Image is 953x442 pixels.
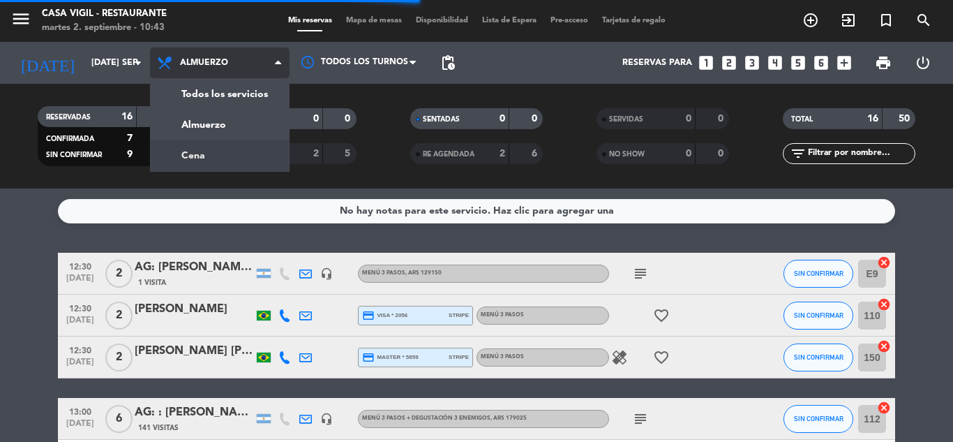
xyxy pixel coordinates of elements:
[105,260,133,288] span: 2
[63,274,98,290] span: [DATE]
[718,114,726,124] strong: 0
[362,415,527,421] span: Menú 3 Pasos + Degustación 3 enemigos
[653,307,670,324] i: favorite_border
[783,405,853,433] button: SIN CONFIRMAR
[63,341,98,358] span: 12:30
[63,258,98,274] span: 12:30
[345,114,353,124] strong: 0
[718,149,726,159] strong: 0
[609,151,645,158] span: NO SHOW
[10,8,31,29] i: menu
[783,260,853,288] button: SIN CONFIRMAR
[151,110,289,140] a: Almuerzo
[595,17,673,24] span: Tarjetas de regalo
[340,203,614,219] div: No hay notas para este servicio. Haz clic para agregar una
[802,12,819,29] i: add_circle_outline
[794,270,843,277] span: SIN CONFIRMAR
[135,342,253,360] div: [PERSON_NAME] [PERSON_NAME]
[903,42,943,84] div: LOG OUT
[532,149,540,159] strong: 6
[653,349,670,366] i: favorite_border
[686,149,691,159] strong: 0
[405,270,442,276] span: , ARS 129150
[151,140,289,171] a: Cena
[423,151,474,158] span: RE AGENDADA
[835,54,853,72] i: add_box
[899,114,913,124] strong: 50
[10,8,31,34] button: menu
[875,54,892,71] span: print
[720,54,738,72] i: looks_two
[339,17,409,24] span: Mapa de mesas
[500,149,505,159] strong: 2
[362,309,407,322] span: visa * 2056
[543,17,595,24] span: Pre-acceso
[46,152,102,159] span: SIN CONFIRMAR
[63,419,98,435] span: [DATE]
[42,7,167,21] div: Casa Vigil - Restaurante
[362,351,375,364] i: credit_card
[783,344,853,371] button: SIN CONFIRMAR
[440,54,456,71] span: pending_actions
[345,149,353,159] strong: 5
[743,54,761,72] i: looks_3
[697,54,715,72] i: looks_one
[63,316,98,332] span: [DATE]
[790,145,806,162] i: filter_list
[63,300,98,316] span: 12:30
[138,422,179,434] span: 141 Visitas
[449,353,469,362] span: stripe
[783,302,853,330] button: SIN CONFIRMAR
[449,311,469,320] span: stripe
[409,17,475,24] span: Disponibilidad
[423,116,460,123] span: SENTADAS
[877,401,891,415] i: cancel
[611,349,628,366] i: healing
[10,47,84,78] i: [DATE]
[121,112,133,121] strong: 16
[632,411,649,427] i: subject
[475,17,543,24] span: Lista de Espera
[313,149,319,159] strong: 2
[877,297,891,311] i: cancel
[362,270,442,276] span: Menú 3 Pasos
[135,258,253,277] div: AG: [PERSON_NAME] X2/ AWASI
[915,12,932,29] i: search
[794,353,843,361] span: SIN CONFIRMAR
[794,311,843,319] span: SIN CONFIRMAR
[794,415,843,422] span: SIN CONFIRMAR
[481,354,524,360] span: Menú 3 Pasos
[877,256,891,270] i: cancel
[490,415,527,421] span: , ARS 179025
[632,265,649,282] i: subject
[877,339,891,353] i: cancel
[105,302,133,330] span: 2
[532,114,540,124] strong: 0
[127,149,133,159] strong: 9
[362,309,375,322] i: credit_card
[42,21,167,35] div: martes 2. septiembre - 10:43
[812,54,830,72] i: looks_6
[320,267,333,280] i: headset_mic
[151,79,289,110] a: Todos los servicios
[46,135,94,142] span: CONFIRMADA
[362,351,419,364] span: master * 5859
[867,114,878,124] strong: 16
[500,114,505,124] strong: 0
[686,114,691,124] strong: 0
[46,114,91,121] span: RESERVADAS
[320,413,333,425] i: headset_mic
[63,403,98,419] span: 13:00
[105,405,133,433] span: 6
[766,54,784,72] i: looks_4
[105,344,133,371] span: 2
[789,54,807,72] i: looks_5
[135,300,253,318] div: [PERSON_NAME]
[313,114,319,124] strong: 0
[63,358,98,374] span: [DATE]
[840,12,857,29] i: exit_to_app
[180,58,228,68] span: Almuerzo
[138,277,166,288] span: 1 Visita
[609,116,643,123] span: SERVIDAS
[135,404,253,422] div: AG: : [PERSON_NAME] TOGNERE X 6 / VIVE LOS ANDES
